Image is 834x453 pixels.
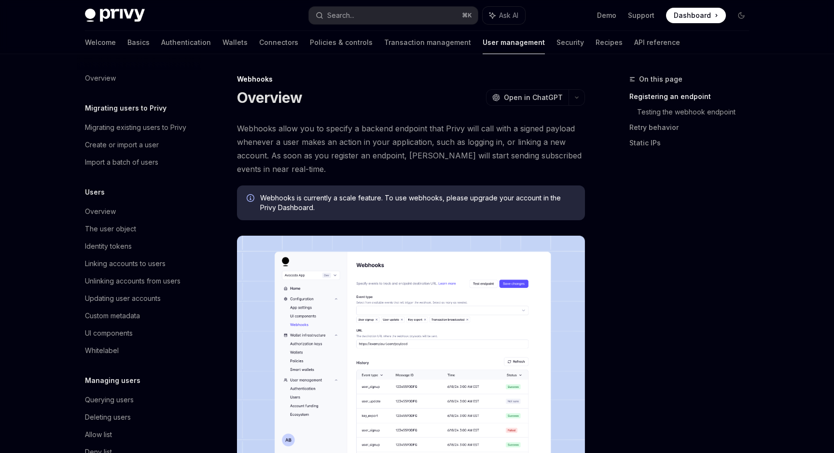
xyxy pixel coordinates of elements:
[77,290,201,307] a: Updating user accounts
[85,394,134,406] div: Querying users
[483,31,545,54] a: User management
[384,31,471,54] a: Transaction management
[77,391,201,409] a: Querying users
[77,154,201,171] a: Import a batch of users
[85,310,140,322] div: Custom metadata
[85,275,181,287] div: Unlinking accounts from users
[85,102,167,114] h5: Migrating users to Privy
[85,241,132,252] div: Identity tokens
[127,31,150,54] a: Basics
[629,135,757,151] a: Static IPs
[77,426,201,443] a: Allow list
[85,139,159,151] div: Create or import a user
[629,89,757,104] a: Registering an endpoint
[77,70,201,87] a: Overview
[556,31,584,54] a: Security
[85,258,166,269] div: Linking accounts to users
[85,375,140,386] h5: Managing users
[85,223,136,235] div: The user object
[483,7,525,24] button: Ask AI
[85,411,131,423] div: Deleting users
[85,345,119,356] div: Whitelabel
[734,8,749,23] button: Toggle dark mode
[628,11,654,20] a: Support
[85,293,161,304] div: Updating user accounts
[77,272,201,290] a: Unlinking accounts from users
[639,73,682,85] span: On this page
[634,31,680,54] a: API reference
[77,119,201,136] a: Migrating existing users to Privy
[327,10,354,21] div: Search...
[85,9,145,22] img: dark logo
[504,93,563,102] span: Open in ChatGPT
[77,342,201,359] a: Whitelabel
[85,327,133,339] div: UI components
[77,325,201,342] a: UI components
[85,429,112,440] div: Allow list
[310,31,373,54] a: Policies & controls
[85,156,158,168] div: Import a batch of users
[247,194,256,204] svg: Info
[237,122,585,176] span: Webhooks allow you to specify a backend endpoint that Privy will call with a signed payload whene...
[85,122,186,133] div: Migrating existing users to Privy
[259,31,298,54] a: Connectors
[85,206,116,217] div: Overview
[596,31,623,54] a: Recipes
[666,8,726,23] a: Dashboard
[85,186,105,198] h5: Users
[161,31,211,54] a: Authentication
[77,307,201,325] a: Custom metadata
[77,238,201,255] a: Identity tokens
[637,104,757,120] a: Testing the webhook endpoint
[260,193,575,212] span: Webhooks is currently a scale feature. To use webhooks, please upgrade your account in the Privy ...
[237,89,302,106] h1: Overview
[85,31,116,54] a: Welcome
[486,89,569,106] button: Open in ChatGPT
[629,120,757,135] a: Retry behavior
[237,74,585,84] div: Webhooks
[85,72,116,84] div: Overview
[597,11,616,20] a: Demo
[77,409,201,426] a: Deleting users
[77,255,201,272] a: Linking accounts to users
[77,136,201,154] a: Create or import a user
[674,11,711,20] span: Dashboard
[462,12,472,19] span: ⌘ K
[77,203,201,220] a: Overview
[499,11,518,20] span: Ask AI
[309,7,478,24] button: Search...⌘K
[77,220,201,238] a: The user object
[222,31,248,54] a: Wallets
